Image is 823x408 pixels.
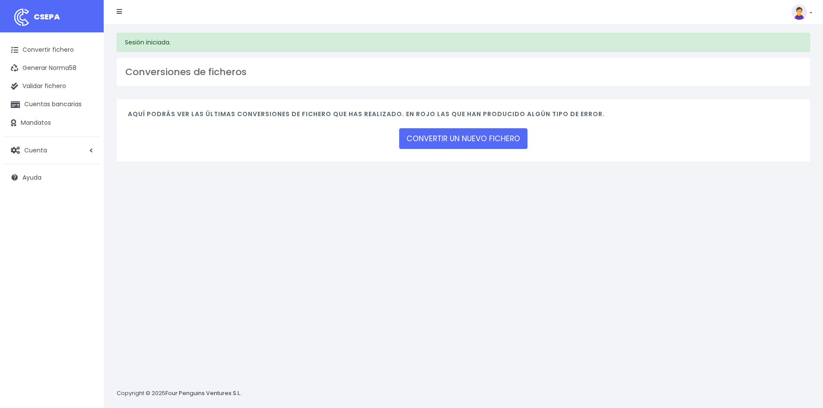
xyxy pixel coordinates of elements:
h4: Aquí podrás ver las últimas conversiones de fichero que has realizado. En rojo las que han produc... [128,111,799,122]
span: Cuenta [24,145,47,154]
img: profile [791,4,807,20]
a: Generar Norma58 [4,59,99,77]
a: Validar fichero [4,77,99,95]
a: Four Penguins Ventures S.L. [165,389,241,397]
span: Ayuda [22,173,41,182]
a: Cuentas bancarias [4,95,99,114]
a: Ayuda [4,168,99,187]
a: Convertir fichero [4,41,99,59]
a: CONVERTIR UN NUEVO FICHERO [399,128,527,149]
h3: Conversiones de ficheros [125,66,801,78]
p: Copyright © 2025 . [117,389,242,398]
span: CSEPA [34,11,60,22]
div: Sesión iniciada. [117,33,810,52]
img: logo [11,6,32,28]
a: Cuenta [4,141,99,159]
a: Mandatos [4,114,99,132]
